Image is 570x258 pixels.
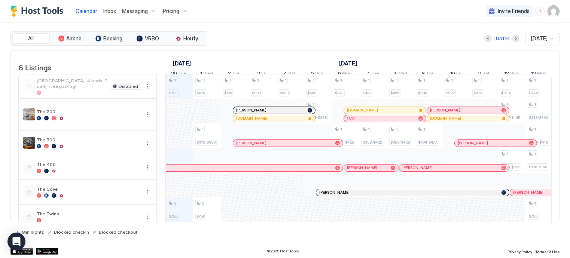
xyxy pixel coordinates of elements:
[103,8,116,14] span: Inbox
[507,249,532,254] span: Privacy Policy
[236,141,266,145] span: [PERSON_NAME]
[430,116,461,121] span: [DOMAIN_NAME]
[256,69,269,80] a: October 3, 2025
[536,7,545,16] div: menu
[347,108,378,113] span: [DOMAIN_NAME]
[163,8,179,15] span: Pricing
[7,233,25,251] div: Open Intercom Messenger
[143,163,152,172] button: More options
[316,70,324,78] span: Sun
[534,78,536,83] span: 1
[363,90,371,95] span: $447
[396,78,397,83] span: 1
[482,70,490,78] span: Sat
[145,35,159,42] span: VRBO
[203,70,213,78] span: Wed
[122,8,148,15] span: Messaging
[390,140,410,145] span: $363-$428
[548,5,560,17] div: User profile
[347,116,355,121] span: 锐 雷
[174,78,176,83] span: 1
[335,90,344,95] span: $441
[342,70,352,78] span: Mon
[313,78,314,83] span: 1
[390,90,399,95] span: $456
[143,138,152,147] button: More options
[420,69,436,80] a: October 9, 2025
[448,69,463,80] a: October 10, 2025
[280,90,289,95] span: $890
[174,201,176,206] span: 2
[202,127,204,132] span: 1
[267,249,299,254] span: © 2025 Host Tools
[232,70,241,78] span: Thu
[196,90,205,95] span: $670
[129,33,167,44] button: VRBO
[37,211,140,216] span: The Twins
[104,35,123,42] span: Booking
[202,78,204,83] span: 1
[510,70,518,78] span: Sun
[394,70,397,78] span: 8
[504,70,509,78] span: 12
[236,108,266,113] span: [PERSON_NAME]
[229,78,231,83] span: 1
[493,34,510,43] button: [DATE]
[422,70,425,78] span: 9
[37,137,140,142] span: The 300
[456,70,461,78] span: Fri
[507,247,532,255] a: Privacy Policy
[228,70,231,78] span: 2
[224,90,233,95] span: $663
[143,212,152,221] div: menu
[396,127,397,132] span: 1
[236,116,267,121] span: [DOMAIN_NAME]
[196,214,205,219] span: $750
[534,151,536,156] span: 1
[498,8,530,15] span: Invite Friends
[36,248,58,255] div: Google Play Store
[402,165,433,170] span: [PERSON_NAME]
[196,140,216,145] span: $313-$369
[10,248,33,255] a: App Store
[54,229,89,235] span: Blocked checkin
[529,90,538,95] span: $444
[76,8,97,14] span: Calendar
[171,70,177,78] span: 30
[502,69,520,80] a: October 12, 2025
[226,69,243,80] a: October 2, 2025
[103,7,116,15] a: Inbox
[37,78,108,89] span: [GEOGRAPHIC_DATA], 4 beds, 2 bath, Free parking!
[28,35,34,42] span: All
[347,165,377,170] span: [PERSON_NAME]
[368,127,370,132] span: 1
[168,33,205,44] button: Houfy
[535,249,560,254] span: Terms Of Use
[143,110,152,119] div: menu
[90,33,128,44] button: Booking
[307,115,327,120] span: $294-$338
[529,214,537,219] span: $750
[365,69,381,80] a: October 7, 2025
[506,102,508,107] span: 1
[179,70,187,78] span: Tue
[200,70,202,78] span: 1
[458,141,488,145] span: [PERSON_NAME]
[513,190,543,195] span: [PERSON_NAME]
[501,165,520,169] span: $168-$232
[529,69,549,80] a: October 13, 2025
[76,7,97,15] a: Calendar
[143,212,152,221] button: More options
[340,127,342,132] span: 1
[170,69,189,80] a: September 30, 2025
[143,110,152,119] button: More options
[478,70,481,78] span: 11
[531,35,548,42] span: [DATE]
[340,78,342,83] span: 1
[262,70,267,78] span: Fri
[371,70,379,78] span: Tue
[285,78,287,83] span: 1
[169,214,177,219] span: $750
[252,90,261,95] span: $883
[22,229,44,235] span: Min nights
